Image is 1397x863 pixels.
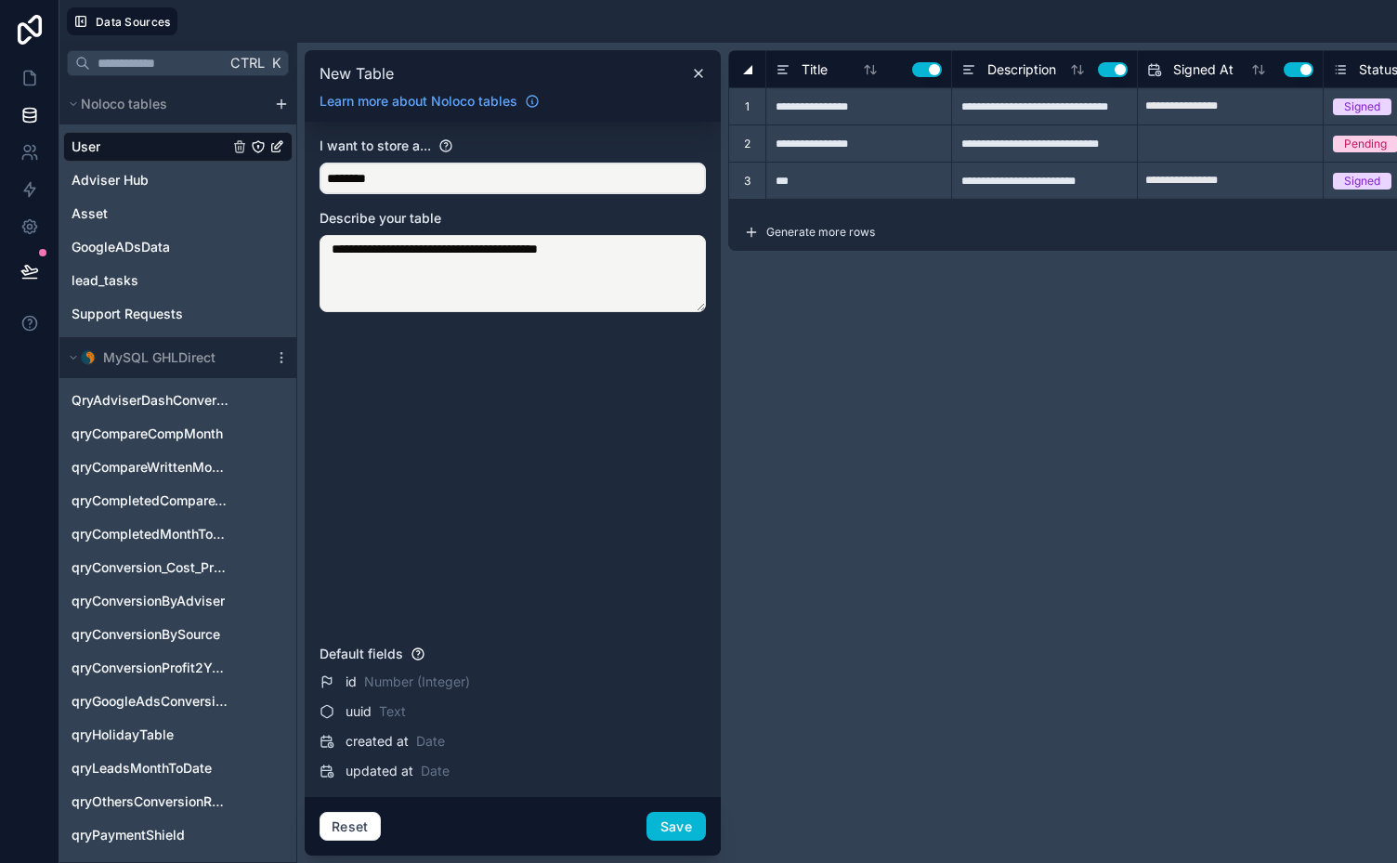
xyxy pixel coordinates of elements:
span: Date [421,762,450,780]
span: New Table [320,62,394,85]
div: Signed [1344,98,1380,115]
span: Signed At [1173,60,1234,79]
button: Save [646,812,706,842]
span: created at [346,732,409,751]
span: K [269,57,282,70]
span: Number (Integer) [364,673,470,691]
span: Date [416,732,445,751]
span: Describe your table [320,210,441,226]
span: Learn more about Noloco tables [320,92,517,111]
span: I want to store a... [320,137,431,153]
button: Data Sources [67,7,177,35]
span: Description [987,60,1056,79]
span: Data Sources [96,15,171,29]
span: Title [802,60,828,79]
span: Ctrl [228,51,267,74]
span: id [346,673,357,691]
div: Pending [1344,136,1387,152]
span: Text [379,702,406,721]
a: Learn more about Noloco tables [312,92,547,111]
span: updated at [346,762,413,780]
div: 2 [728,124,765,162]
div: 3 [728,162,765,199]
span: Default fields [320,646,403,661]
button: Generate more rows [744,214,875,250]
button: Reset [320,812,381,842]
div: Signed [1344,173,1380,190]
span: uuid [346,702,372,721]
span: Generate more rows [766,225,875,240]
div: 1 [728,87,765,124]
